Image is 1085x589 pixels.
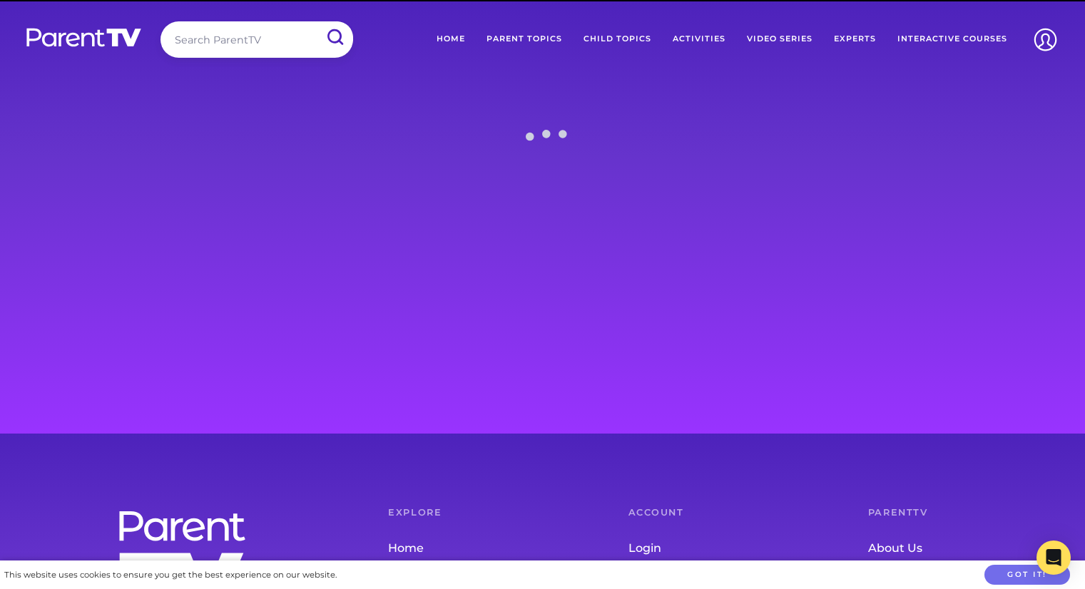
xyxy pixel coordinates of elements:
a: Video Series [736,21,823,57]
button: Got it! [984,565,1070,585]
a: Login [628,535,811,562]
a: Child Topics [573,21,662,57]
input: Search ParentTV [161,21,353,58]
img: Account [1027,21,1064,58]
input: Submit [316,21,353,53]
h6: Account [628,508,811,518]
img: parenttv-logo-white.4c85aaf.svg [25,27,143,48]
a: Experts [823,21,887,57]
a: Activities [662,21,736,57]
div: Open Intercom Messenger [1036,541,1071,575]
div: This website uses cookies to ensure you get the best experience on our website. [4,568,337,583]
a: About Us [868,535,1051,562]
h6: ParentTV [868,508,1051,518]
a: Home [426,21,476,57]
a: Parent Topics [476,21,573,57]
h6: Explore [388,508,571,518]
a: Home [388,535,571,562]
a: Interactive Courses [887,21,1018,57]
